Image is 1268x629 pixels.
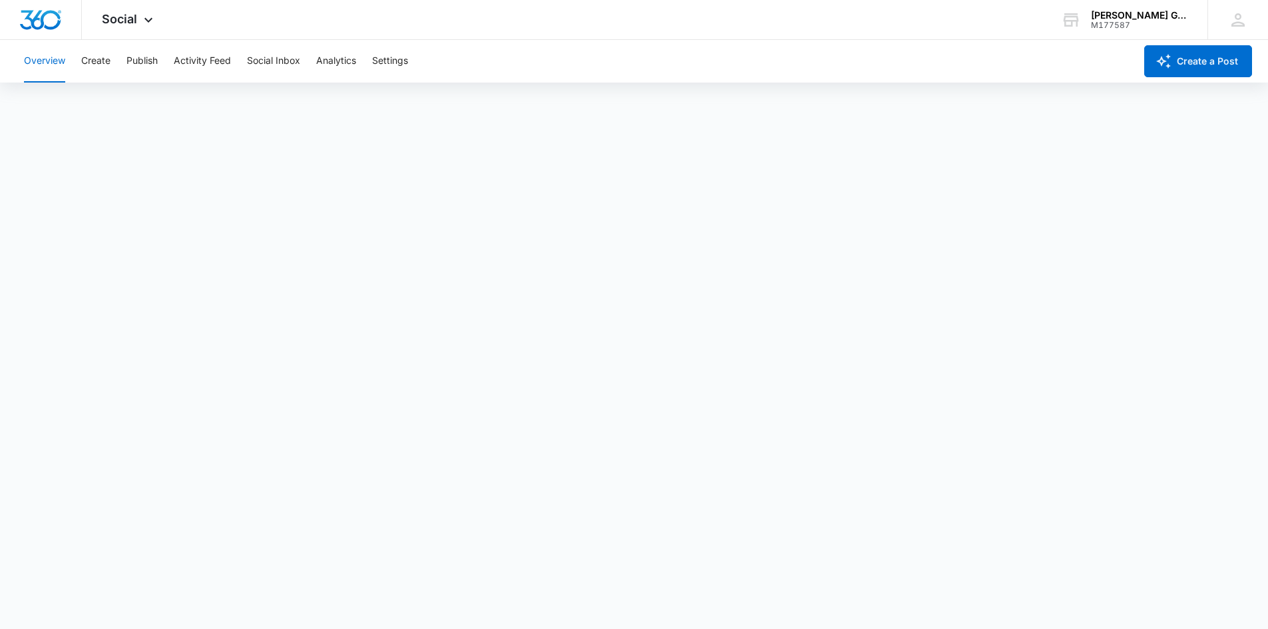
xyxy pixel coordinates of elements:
span: Social [102,12,137,26]
div: account id [1091,21,1188,30]
button: Publish [126,40,158,83]
button: Analytics [316,40,356,83]
button: Social Inbox [247,40,300,83]
button: Create [81,40,110,83]
button: Overview [24,40,65,83]
div: account name [1091,10,1188,21]
button: Create a Post [1144,45,1252,77]
button: Activity Feed [174,40,231,83]
button: Settings [372,40,408,83]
